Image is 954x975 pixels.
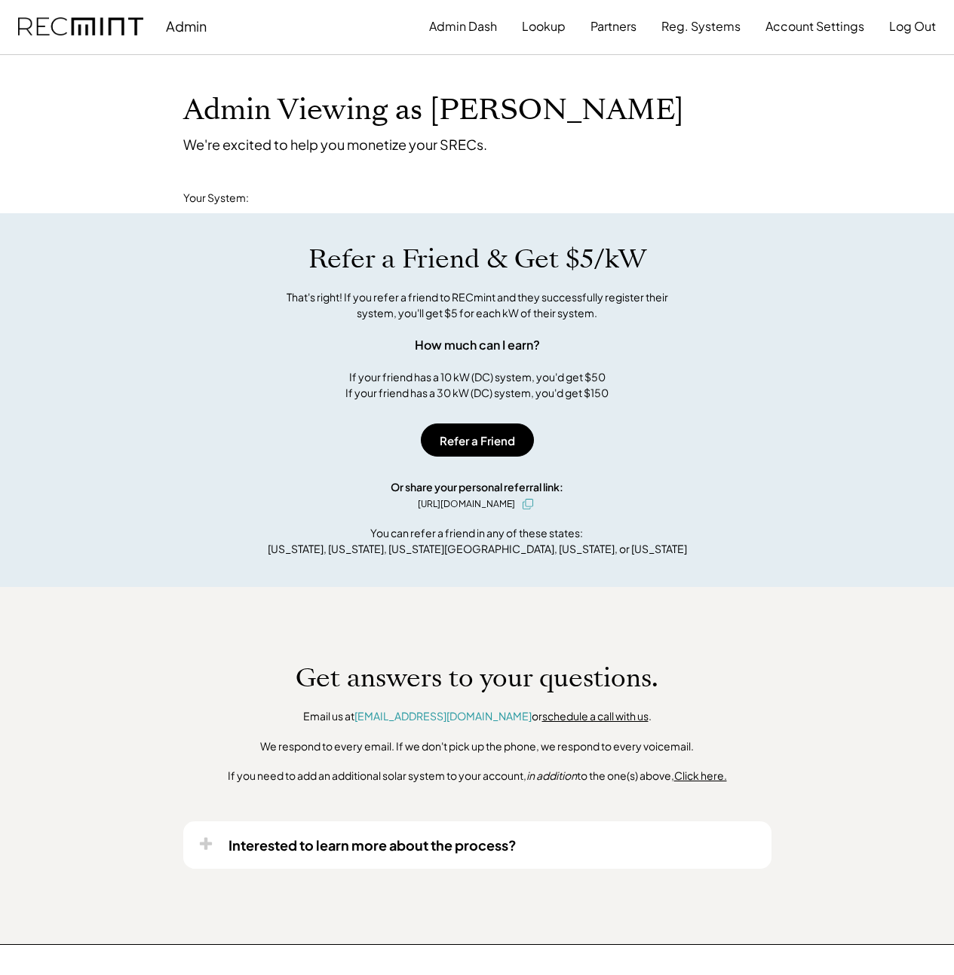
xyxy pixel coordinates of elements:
em: in addition [526,769,577,782]
div: [URL][DOMAIN_NAME] [418,497,515,511]
div: That's right! If you refer a friend to RECmint and they successfully register their system, you'l... [270,289,685,321]
h1: Get answers to your questions. [296,662,658,694]
div: Your System: [183,191,249,206]
h1: Admin Viewing as [PERSON_NAME] [183,93,684,128]
div: Email us at or . [303,709,652,724]
div: Interested to learn more about the process? [229,836,517,854]
div: Or share your personal referral link: [391,479,563,495]
button: Admin Dash [429,11,497,41]
div: We respond to every email. If we don't pick up the phone, we respond to every voicemail. [260,739,694,754]
a: schedule a call with us [542,709,649,723]
u: Click here. [674,769,727,782]
div: We're excited to help you monetize your SRECs. [183,136,487,153]
div: How much can I earn? [415,336,540,354]
div: If your friend has a 10 kW (DC) system, you'd get $50 If your friend has a 30 kW (DC) system, you... [345,369,609,401]
div: You can refer a friend in any of these states: [US_STATE], [US_STATE], [US_STATE][GEOGRAPHIC_DATA... [268,525,687,557]
button: Refer a Friend [421,423,534,457]
button: Account Settings [765,11,864,41]
a: [EMAIL_ADDRESS][DOMAIN_NAME] [354,709,532,723]
h1: Refer a Friend & Get $5/kW [308,243,646,275]
button: Lookup [522,11,566,41]
div: Admin [166,17,207,35]
button: Reg. Systems [661,11,741,41]
button: click to copy [519,495,537,513]
img: recmint-logotype%403x.png [18,17,143,36]
button: Log Out [889,11,936,41]
div: If you need to add an additional solar system to your account, to the one(s) above, [228,769,727,784]
button: Partners [590,11,637,41]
